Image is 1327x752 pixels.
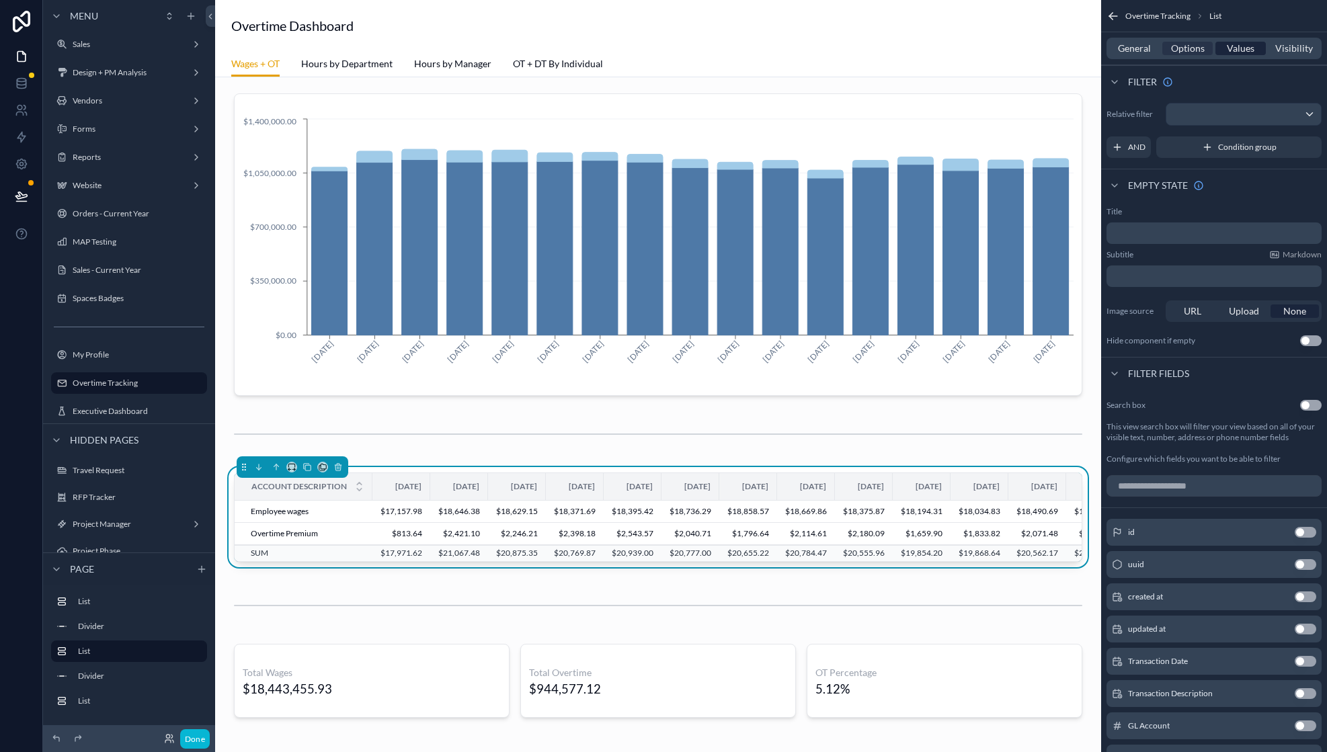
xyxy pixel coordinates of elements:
span: [DATE] [569,481,595,492]
label: Relative filter [1107,109,1160,120]
span: Menu [70,9,98,23]
span: [DATE] [742,481,768,492]
label: Project Manager [73,519,186,530]
label: Search box [1107,400,1145,411]
td: $19,868.64 [951,545,1008,561]
a: Project Phase [51,540,207,562]
span: Account Description [251,481,347,492]
td: $813.64 [372,523,430,545]
label: Forms [73,124,186,134]
span: uuid [1128,559,1144,570]
span: [DATE] [1031,481,1057,492]
td: $18,034.83 [951,501,1008,523]
a: Executive Dashboard [51,401,207,422]
span: Transaction Description [1128,688,1213,699]
span: [DATE] [858,481,884,492]
td: $20,555.96 [835,545,893,561]
span: created at [1128,591,1163,602]
span: [DATE] [973,481,1000,492]
span: updated at [1128,624,1166,634]
span: Wages + OT [231,57,280,71]
label: Title [1107,206,1122,217]
span: [DATE] [916,481,942,492]
span: Hidden pages [70,433,138,447]
td: $20,769.87 [546,545,604,561]
div: scrollable content [43,585,215,725]
label: List [78,596,202,607]
label: Travel Request [73,465,204,476]
span: [DATE] [627,481,653,492]
span: [DATE] [684,481,711,492]
span: General [1118,42,1151,55]
label: Sales [73,39,186,50]
label: List [78,696,202,706]
td: $18,375.87 [835,501,893,523]
td: $1,800.95 [1066,523,1124,545]
a: Website [51,175,207,196]
td: $17,157.98 [372,501,430,523]
label: List [78,646,196,657]
label: MAP Testing [73,237,204,247]
td: Overtime Premium [235,523,372,545]
a: OT + DT By Individual [513,52,603,79]
span: Upload [1229,304,1259,318]
span: Filter fields [1128,367,1189,380]
a: My Profile [51,344,207,366]
td: $19,854.20 [893,545,951,561]
label: Project Phase [73,546,204,556]
td: $17,971.62 [372,545,430,561]
span: Transaction Date [1128,656,1188,667]
span: id [1128,527,1135,538]
td: $2,180.09 [835,523,893,545]
td: $2,543.57 [604,523,661,545]
td: $21,067.48 [430,545,488,561]
span: Values [1227,42,1254,55]
td: SUM [235,545,372,561]
td: $18,646.38 [430,501,488,523]
span: [DATE] [395,481,421,492]
td: $2,071.48 [1008,523,1066,545]
label: Vendors [73,95,186,106]
span: None [1283,304,1306,318]
td: Employee wages [235,501,372,523]
label: Overtime Tracking [73,378,199,388]
label: Website [73,180,186,191]
a: Travel Request [51,460,207,481]
label: My Profile [73,349,204,360]
a: Hours by Department [301,52,393,79]
span: AND [1128,142,1145,153]
a: Reports [51,147,207,168]
div: scrollable content [1107,222,1322,244]
a: Project Manager [51,513,207,535]
span: Page [70,562,94,576]
td: $1,833.82 [951,523,1008,545]
a: RFP Tracker [51,487,207,508]
a: Forms [51,118,207,140]
span: Hours by Manager [414,57,491,71]
td: $18,490.69 [1008,501,1066,523]
span: Filter [1128,75,1157,89]
span: [DATE] [511,481,537,492]
a: Sales - Current Year [51,259,207,281]
span: [DATE] [453,481,479,492]
span: GL Account [1128,720,1170,731]
td: $20,777.00 [661,545,719,561]
td: $2,398.18 [546,523,604,545]
label: Divider [78,671,202,681]
div: Hide component if empty [1107,335,1195,346]
a: Overtime Tracking [51,372,207,394]
label: Divider [78,621,202,632]
button: Done [180,729,210,749]
a: Orders - Current Year [51,203,207,224]
td: $2,421.10 [430,523,488,545]
label: This view search box will filter your view based on all of your visible text, number, address or ... [1107,421,1322,443]
h1: Overtime Dashboard [231,16,354,35]
td: $18,858.57 [719,501,777,523]
td: $18,395.42 [604,501,661,523]
td: $2,114.61 [777,523,835,545]
td: $20,784.47 [777,545,835,561]
span: Markdown [1283,249,1322,260]
label: RFP Tracker [73,492,204,503]
span: Condition group [1218,142,1277,153]
label: Reports [73,152,186,163]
